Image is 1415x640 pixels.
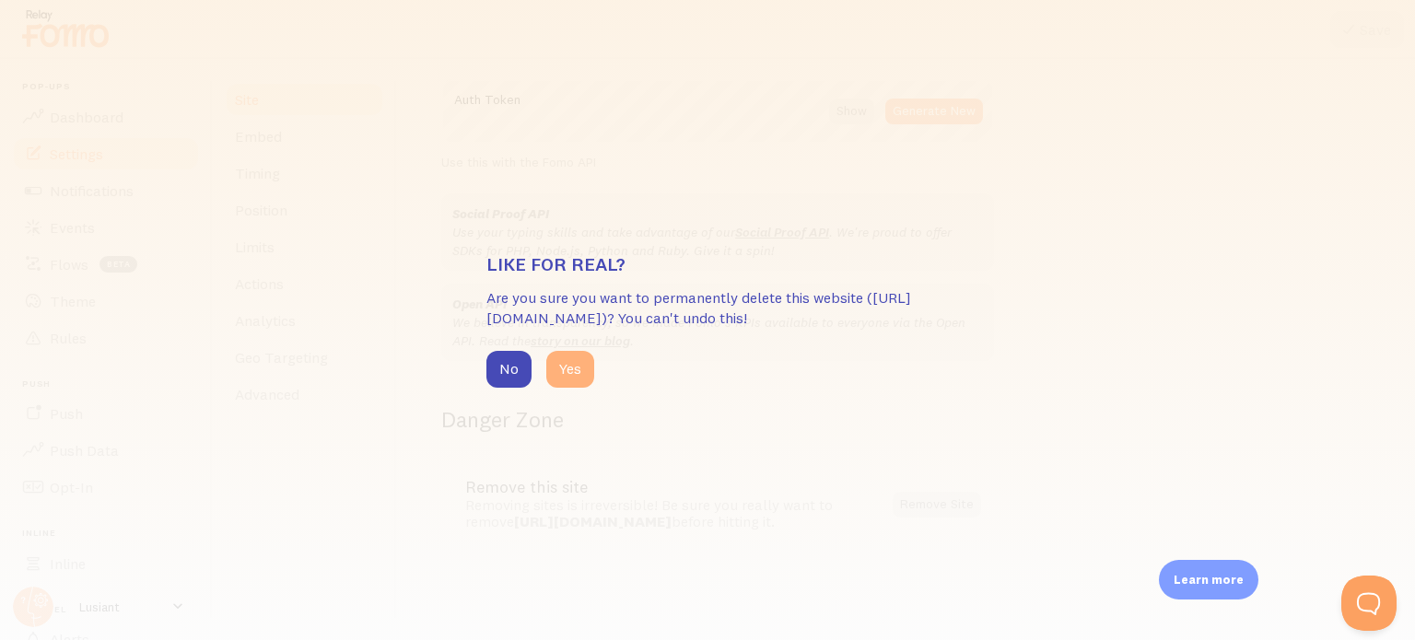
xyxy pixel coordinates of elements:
[1159,560,1258,599] div: Learn more
[546,351,594,388] button: Yes
[486,252,929,276] h3: Like for real?
[486,287,929,330] p: Are you sure you want to permanently delete this website ([URL][DOMAIN_NAME])? You can't undo this!
[1341,576,1397,631] iframe: Help Scout Beacon - Open
[1174,571,1244,588] p: Learn more
[486,351,532,388] button: No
